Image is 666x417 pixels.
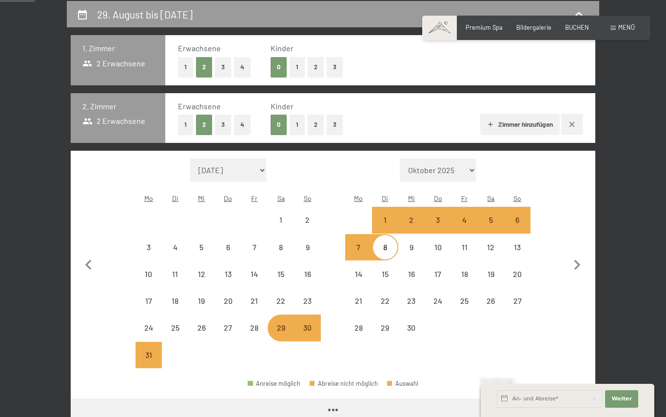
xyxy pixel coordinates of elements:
[479,243,503,268] div: 12
[268,261,294,287] div: Sat Aug 15 2026
[269,243,293,268] div: 8
[294,234,320,260] div: Sun Aug 09 2026
[144,194,153,202] abbr: Montag
[466,23,503,31] span: Premium Spa
[137,297,161,321] div: 17
[504,207,530,233] div: Sun Sep 06 2026
[398,207,425,233] div: Anreise nicht möglich
[189,270,214,295] div: 12
[268,261,294,287] div: Anreise nicht möglich
[345,234,372,260] div: Mon Sep 07 2026
[373,243,397,268] div: 8
[346,270,371,295] div: 14
[136,288,162,314] div: Mon Aug 17 2026
[136,342,162,368] div: Mon Aug 31 2026
[172,194,178,202] abbr: Dienstag
[372,288,398,314] div: Anreise nicht möglich
[398,261,425,287] div: Anreise nicht möglich
[452,243,476,268] div: 11
[372,207,398,233] div: Anreise nicht möglich
[295,243,319,268] div: 9
[268,234,294,260] div: Sat Aug 08 2026
[452,270,476,295] div: 18
[188,261,215,287] div: Anreise nicht möglich
[504,288,530,314] div: Sun Sep 27 2026
[215,234,241,260] div: Anreise nicht möglich
[216,324,240,348] div: 27
[188,261,215,287] div: Wed Aug 12 2026
[162,234,188,260] div: Anreise nicht möglich
[163,270,187,295] div: 11
[294,234,320,260] div: Anreise nicht möglich
[295,270,319,295] div: 16
[373,324,397,348] div: 29
[478,288,504,314] div: Sat Sep 26 2026
[196,57,212,77] button: 2
[398,234,425,260] div: Wed Sep 09 2026
[478,234,504,260] div: Anreise nicht möglich
[268,315,294,341] div: Anreise nicht möglich
[372,288,398,314] div: Tue Sep 22 2026
[269,297,293,321] div: 22
[426,270,450,295] div: 17
[189,297,214,321] div: 19
[136,261,162,287] div: Anreise nicht möglich
[198,194,205,202] abbr: Mittwoch
[310,380,378,387] div: Abreise nicht möglich
[136,315,162,341] div: Mon Aug 24 2026
[215,288,241,314] div: Thu Aug 20 2026
[78,159,99,369] button: Vorheriger Monat
[137,324,161,348] div: 24
[136,261,162,287] div: Mon Aug 10 2026
[481,378,514,384] span: Schnellanfrage
[505,297,529,321] div: 27
[399,243,424,268] div: 9
[478,207,504,233] div: Anreise nicht möglich
[345,315,372,341] div: Anreise nicht möglich
[504,261,530,287] div: Anreise nicht möglich
[268,315,294,341] div: Sat Aug 29 2026
[504,288,530,314] div: Anreise nicht möglich
[372,234,398,260] div: Anreise nicht möglich
[271,101,294,111] span: Kinder
[163,297,187,321] div: 18
[345,261,372,287] div: Anreise nicht möglich
[327,115,343,135] button: 3
[354,194,363,202] abbr: Montag
[268,288,294,314] div: Anreise nicht möglich
[387,380,418,387] div: Auswahl
[215,234,241,260] div: Thu Aug 06 2026
[425,234,451,260] div: Thu Sep 10 2026
[188,315,215,341] div: Anreise nicht möglich
[188,315,215,341] div: Wed Aug 26 2026
[242,324,267,348] div: 28
[505,243,529,268] div: 13
[567,159,588,369] button: Nächster Monat
[425,207,451,233] div: Anreise nicht möglich
[478,261,504,287] div: Anreise nicht möglich
[382,194,388,202] abbr: Dienstag
[216,270,240,295] div: 13
[241,315,268,341] div: Anreise nicht möglich
[271,115,287,135] button: 0
[136,315,162,341] div: Anreise nicht möglich
[163,243,187,268] div: 4
[241,234,268,260] div: Anreise nicht möglich
[451,234,477,260] div: Anreise nicht möglich
[451,261,477,287] div: Fri Sep 18 2026
[295,324,319,348] div: 30
[434,194,442,202] abbr: Donnerstag
[269,216,293,240] div: 1
[345,315,372,341] div: Mon Sep 28 2026
[294,288,320,314] div: Anreise nicht möglich
[162,261,188,287] div: Anreise nicht möglich
[425,288,451,314] div: Anreise nicht möglich
[271,57,287,77] button: 0
[136,234,162,260] div: Anreise nicht möglich
[162,261,188,287] div: Tue Aug 11 2026
[451,207,477,233] div: Fri Sep 04 2026
[295,216,319,240] div: 2
[487,194,494,202] abbr: Samstag
[215,57,231,77] button: 3
[398,261,425,287] div: Wed Sep 16 2026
